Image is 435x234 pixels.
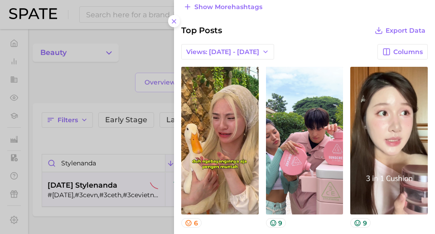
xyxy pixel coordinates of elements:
button: 6 [181,218,202,228]
span: Views: [DATE] - [DATE] [186,48,259,56]
span: Top Posts [181,24,222,37]
span: Show more hashtags [194,3,262,11]
button: Views: [DATE] - [DATE] [181,44,274,60]
button: Columns [377,44,428,60]
span: Export Data [386,27,425,35]
button: Show morehashtags [181,0,265,13]
button: Export Data [372,24,428,37]
button: 9 [266,218,286,228]
button: 9 [350,218,371,228]
span: Columns [393,48,423,56]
